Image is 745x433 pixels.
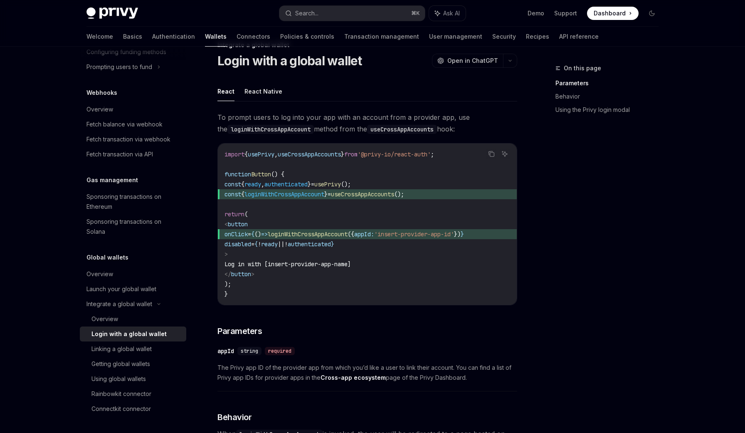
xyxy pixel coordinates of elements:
[80,386,186,401] a: Rainbowkit connector
[394,191,404,198] span: ();
[80,341,186,356] a: Linking a global wallet
[271,171,284,178] span: () {
[344,27,419,47] a: Transaction management
[241,348,258,354] span: string
[411,10,420,17] span: ⌘ K
[80,267,186,282] a: Overview
[123,27,142,47] a: Basics
[311,181,314,188] span: =
[80,214,186,239] a: Sponsoring transactions on Solana
[244,181,261,188] span: ready
[224,181,241,188] span: const
[86,299,152,309] div: Integrate a global wallet
[354,230,374,238] span: appId:
[367,125,437,134] code: useCrossAppAccounts
[268,230,348,238] span: loginWithCrossAppAccount
[91,404,151,414] div: Connectkit connector
[429,27,482,47] a: User management
[86,269,113,279] div: Overview
[274,151,278,158] span: ,
[308,181,311,188] span: }
[224,171,251,178] span: function
[244,82,282,101] button: React Native
[265,347,295,355] div: required
[86,192,181,212] div: Sponsoring transactions on Ethereum
[224,270,231,278] span: </
[594,9,626,17] span: Dashboard
[587,7,639,20] a: Dashboard
[217,53,362,68] h1: Login with a global wallet
[261,230,268,238] span: =>
[429,6,466,21] button: Ask AI
[80,312,186,327] a: Overview
[228,220,248,228] span: button
[86,217,181,237] div: Sponsoring transactions on Solana
[486,148,497,159] button: Copy the contents from the code block
[91,389,151,399] div: Rainbowkit connector
[224,240,251,248] span: disabled
[492,27,516,47] a: Security
[80,117,186,132] a: Fetch balance via webhook
[80,132,186,147] a: Fetch transaction via webhook
[264,181,308,188] span: authenticated
[499,148,510,159] button: Ask AI
[295,8,318,18] div: Search...
[91,359,150,369] div: Getting global wallets
[86,62,152,72] div: Prompting users to fund
[86,149,153,159] div: Fetch transaction via API
[461,230,464,238] span: }
[205,27,227,47] a: Wallets
[217,111,517,135] span: To prompt users to log into your app with an account from a provider app, use the method from the...
[564,63,601,73] span: On this page
[86,134,170,144] div: Fetch transaction via webhook
[86,284,156,294] div: Launch your global wallet
[454,230,461,238] span: })
[241,181,244,188] span: {
[80,356,186,371] a: Getting global wallets
[447,57,498,65] span: Open in ChatGPT
[321,374,386,381] strong: Cross-app ecosystem
[217,347,234,355] div: appId
[91,329,167,339] div: Login with a global wallet
[80,189,186,214] a: Sponsoring transactions on Ethereum
[224,290,228,298] span: }
[91,374,146,384] div: Using global wallets
[227,125,314,134] code: loginWithCrossAppAccount
[443,9,460,17] span: Ask AI
[251,240,254,248] span: =
[251,230,254,238] span: {
[224,230,248,238] span: onClick
[231,270,251,278] span: button
[254,240,258,248] span: {
[324,191,328,198] span: }
[554,9,577,17] a: Support
[224,250,228,258] span: >
[251,270,254,278] span: >
[217,82,234,101] button: React
[244,191,324,198] span: loginWithCrossAppAccount
[86,7,138,19] img: dark logo
[526,27,549,47] a: Recipes
[288,240,331,248] span: authenticated
[244,210,248,218] span: (
[344,151,358,158] span: from
[86,252,128,262] h5: Global wallets
[432,54,503,68] button: Open in ChatGPT
[237,27,270,47] a: Connectors
[341,181,351,188] span: ();
[224,280,231,288] span: );
[645,7,659,20] button: Toggle dark mode
[244,151,248,158] span: {
[348,230,354,238] span: ({
[217,325,262,337] span: Parameters
[91,344,152,354] div: Linking a global wallet
[224,220,228,228] span: <
[555,77,665,90] a: Parameters
[80,102,186,117] a: Overview
[86,27,113,47] a: Welcome
[278,240,284,248] span: ||
[86,88,117,98] h5: Webhooks
[555,103,665,116] a: Using the Privy login modal
[251,171,271,178] span: Button
[280,27,334,47] a: Policies & controls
